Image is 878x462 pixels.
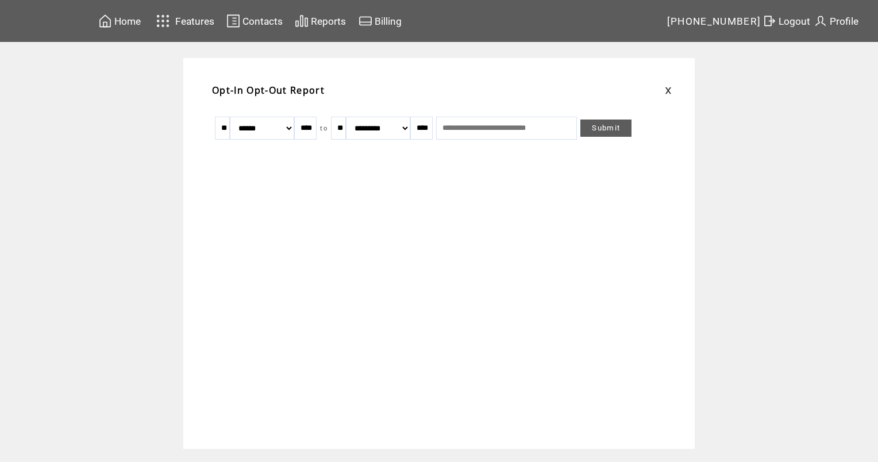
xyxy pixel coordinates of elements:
[151,10,216,32] a: Features
[226,14,240,28] img: contacts.svg
[114,16,141,27] span: Home
[814,14,827,28] img: profile.svg
[779,16,810,27] span: Logout
[295,14,309,28] img: chart.svg
[830,16,858,27] span: Profile
[359,14,372,28] img: creidtcard.svg
[97,12,143,30] a: Home
[320,124,328,132] span: to
[311,16,346,27] span: Reports
[763,14,776,28] img: exit.svg
[225,12,284,30] a: Contacts
[761,12,812,30] a: Logout
[212,84,325,97] span: Opt-In Opt-Out Report
[357,12,403,30] a: Billing
[293,12,348,30] a: Reports
[812,12,860,30] a: Profile
[375,16,402,27] span: Billing
[242,16,283,27] span: Contacts
[667,16,761,27] span: [PHONE_NUMBER]
[175,16,214,27] span: Features
[580,120,631,137] a: Submit
[98,14,112,28] img: home.svg
[153,11,173,30] img: features.svg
